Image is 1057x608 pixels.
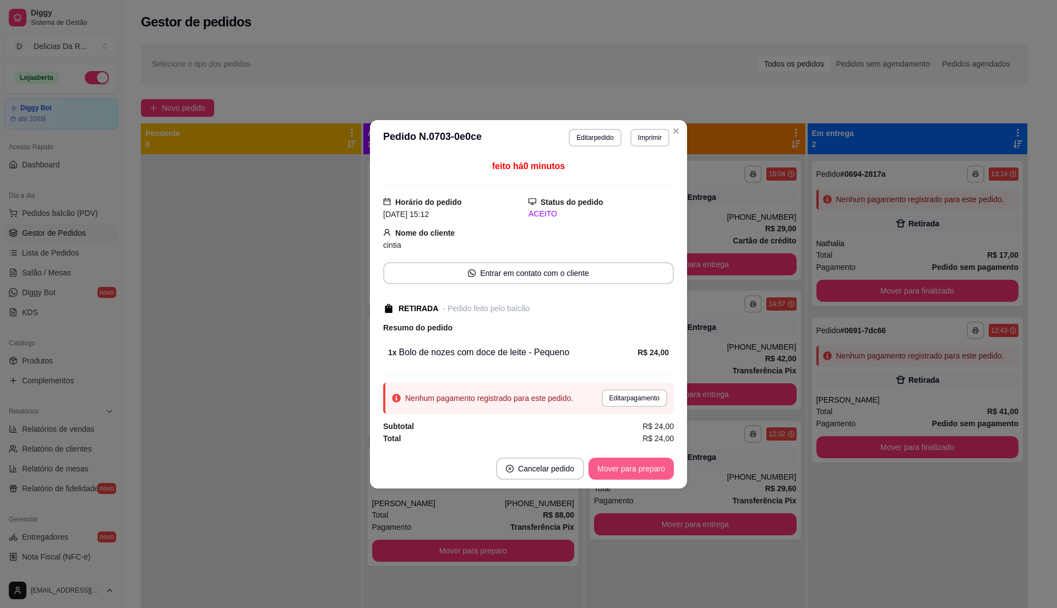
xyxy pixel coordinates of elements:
[399,303,438,314] div: RETIRADA
[638,348,669,357] strong: R$ 24,00
[383,422,414,431] strong: Subtotal
[383,198,391,205] span: calendar
[602,389,667,407] button: Editarpagamento
[528,198,536,205] span: desktop
[383,434,401,443] strong: Total
[630,129,669,146] button: Imprimir
[667,122,685,140] button: Close
[492,161,565,171] span: feito há 0 minutos
[496,458,584,480] button: close-circleCancelar pedido
[383,262,674,284] button: whats-appEntrar em contato com o cliente
[589,458,674,480] button: Mover para preparo
[388,348,397,357] strong: 1 x
[642,420,674,432] span: R$ 24,00
[569,129,621,146] button: Editarpedido
[383,241,401,249] span: cintia
[395,198,462,207] strong: Horário do pedido
[443,303,530,314] div: - Pedido feito pelo balcão
[383,129,482,146] h3: Pedido N. 0703-0e0ce
[383,210,429,219] span: [DATE] 15:12
[383,323,453,332] strong: Resumo do pedido
[506,465,514,473] span: close-circle
[383,229,391,236] span: user
[541,198,603,207] strong: Status do pedido
[405,393,573,404] div: Nenhum pagamento registrado para este pedido.
[528,208,674,220] div: ACEITO
[395,229,455,237] strong: Nome do cliente
[642,432,674,444] span: R$ 24,00
[388,346,638,359] div: Bolo de nozes com doce de leite - Pequeno
[468,269,476,277] span: whats-app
